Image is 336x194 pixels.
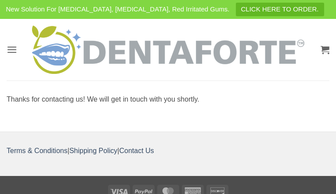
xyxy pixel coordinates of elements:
img: DENTAFORTE™ [32,26,304,74]
a: Shipping Policy [69,147,117,154]
a: Terms & Conditions [7,147,68,154]
a: View cart [321,40,329,59]
a: Contact Us [119,147,154,154]
div: Thanks for contacting us! We will get in touch with you shortly. [7,94,329,105]
a: Menu [7,39,17,60]
p: | | [7,145,329,157]
a: CLICK HERE TO ORDER. [236,3,324,16]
